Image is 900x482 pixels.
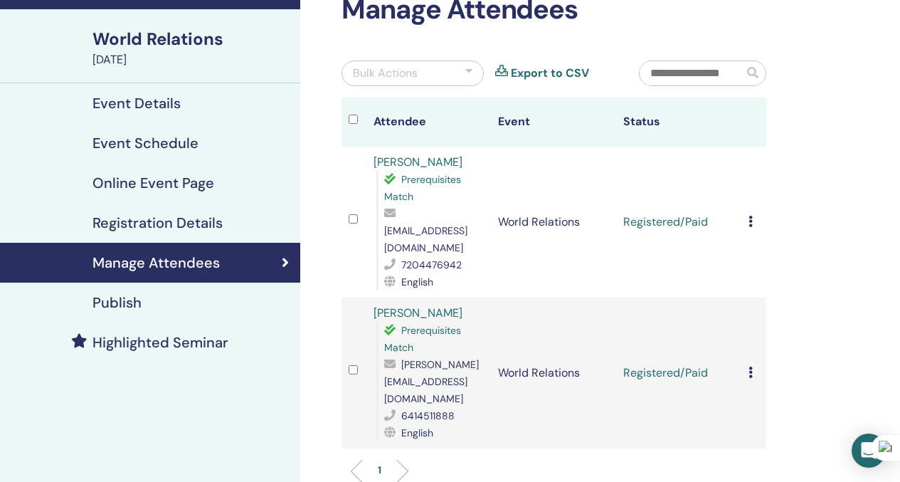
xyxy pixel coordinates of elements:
span: Prerequisites Match [384,173,461,203]
h4: Highlighted Seminar [92,334,228,351]
th: Attendee [366,98,492,147]
h4: Publish [92,294,142,311]
td: World Relations [491,147,616,298]
th: Event [491,98,616,147]
span: Prerequisites Match [384,324,461,354]
div: World Relations [92,27,292,51]
a: [PERSON_NAME] [374,154,462,169]
span: 6414511888 [401,409,455,422]
div: Open Intercom Messenger [852,434,886,468]
h4: Event Schedule [92,135,198,152]
h4: Event Details [92,95,181,112]
span: [EMAIL_ADDRESS][DOMAIN_NAME] [384,224,467,254]
p: 1 [378,463,381,478]
span: English [401,426,433,439]
span: English [401,276,433,288]
h4: Manage Attendees [92,254,220,271]
div: [DATE] [92,51,292,68]
h4: Registration Details [92,214,223,231]
a: World Relations[DATE] [84,27,300,68]
h4: Online Event Page [92,174,214,192]
a: [PERSON_NAME] [374,305,462,320]
td: World Relations [491,298,616,449]
div: Bulk Actions [353,65,418,82]
th: Status [616,98,741,147]
span: 7204476942 [401,258,462,271]
a: Export to CSV [511,65,589,82]
span: [PERSON_NAME][EMAIL_ADDRESS][DOMAIN_NAME] [384,358,479,405]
